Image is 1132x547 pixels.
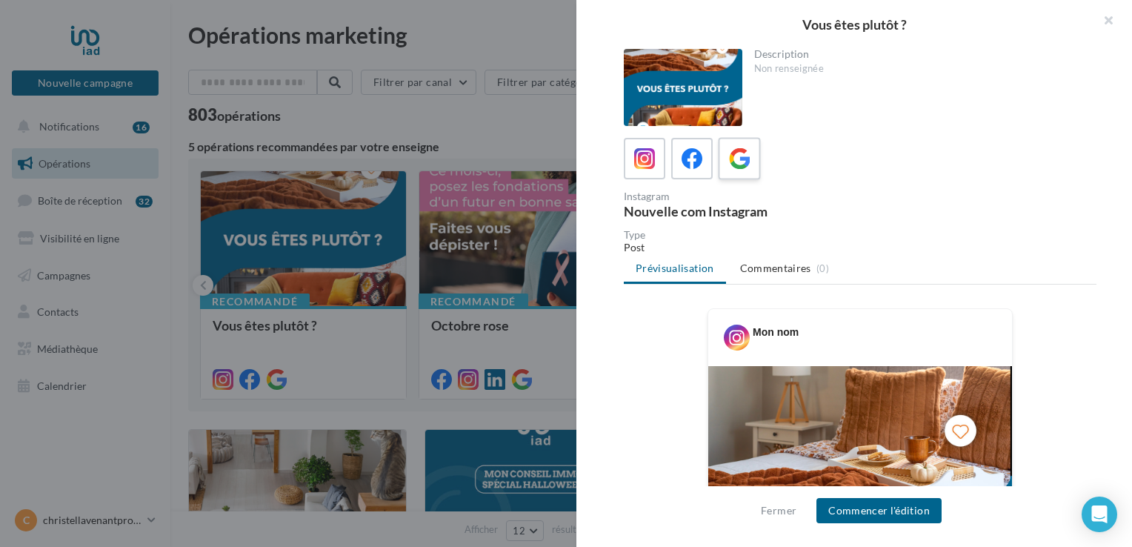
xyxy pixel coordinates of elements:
[624,240,1096,255] div: Post
[740,261,811,276] span: Commentaires
[1082,497,1117,532] div: Open Intercom Messenger
[624,205,854,218] div: Nouvelle com Instagram
[754,49,1085,59] div: Description
[755,502,802,520] button: Fermer
[600,18,1108,31] div: Vous êtes plutôt ?
[753,325,799,339] div: Mon nom
[754,62,1085,76] div: Non renseignée
[816,498,942,523] button: Commencer l'édition
[624,230,1096,240] div: Type
[816,262,829,274] span: (0)
[624,191,854,202] div: Instagram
